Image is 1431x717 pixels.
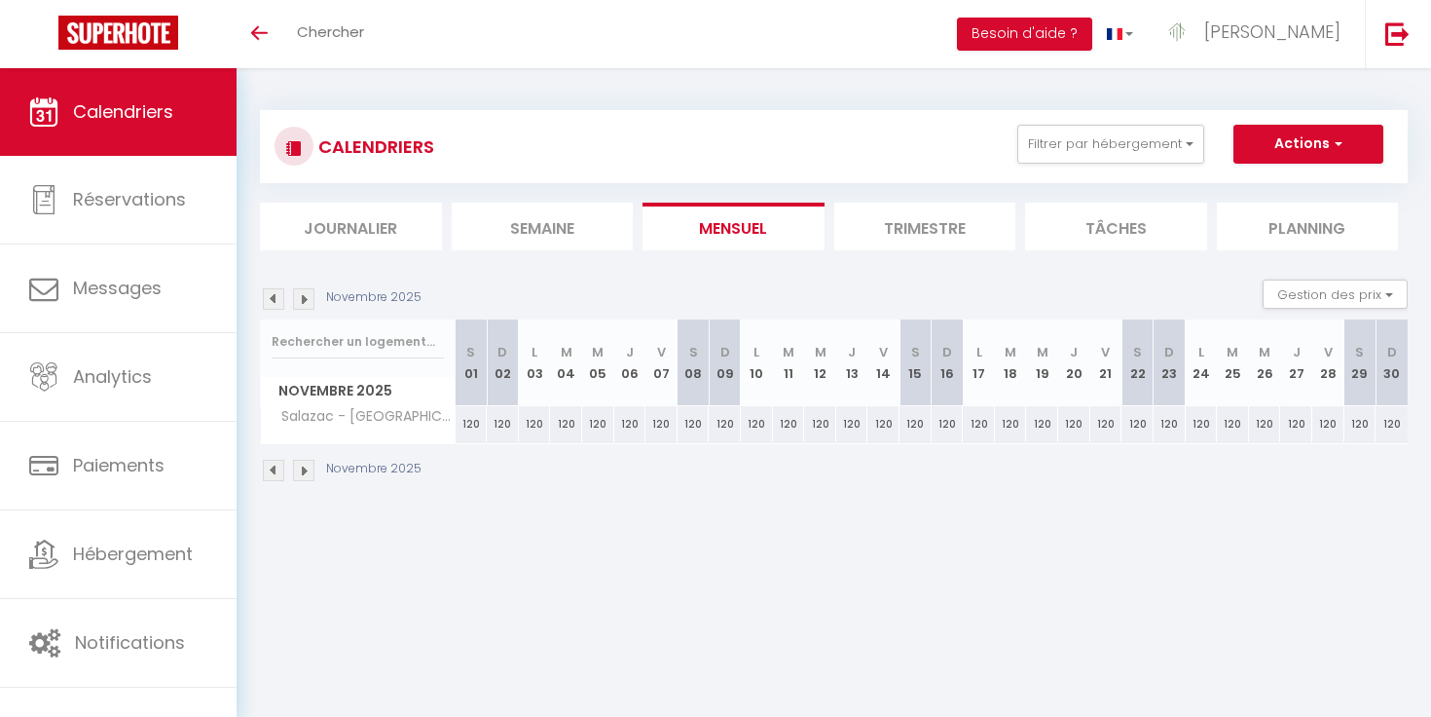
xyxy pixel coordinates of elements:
[452,203,634,250] li: Semaine
[1355,343,1364,361] abbr: S
[1324,343,1333,361] abbr: V
[741,320,773,406] th: 10
[1070,343,1078,361] abbr: J
[642,203,825,250] li: Mensuel
[942,343,952,361] abbr: D
[272,324,444,359] input: Rechercher un logement...
[1249,406,1281,442] div: 120
[561,343,572,361] abbr: M
[1162,18,1192,47] img: ...
[550,320,582,406] th: 04
[836,406,868,442] div: 120
[519,320,551,406] th: 03
[73,187,186,211] span: Réservations
[1005,343,1016,361] abbr: M
[1387,343,1397,361] abbr: D
[1186,320,1218,406] th: 24
[995,406,1027,442] div: 120
[1186,406,1218,442] div: 120
[1217,203,1399,250] li: Planning
[976,343,982,361] abbr: L
[592,343,604,361] abbr: M
[1249,320,1281,406] th: 26
[1121,406,1154,442] div: 120
[1101,343,1110,361] abbr: V
[867,406,899,442] div: 120
[73,364,152,389] span: Analytics
[582,406,614,442] div: 120
[1344,320,1376,406] th: 29
[1026,406,1058,442] div: 120
[1133,343,1142,361] abbr: S
[1385,21,1410,46] img: logout
[899,406,932,442] div: 120
[848,343,856,361] abbr: J
[932,406,964,442] div: 120
[1017,125,1204,164] button: Filtrer par hébergement
[1233,125,1383,164] button: Actions
[326,460,422,478] p: Novembre 2025
[75,630,185,655] span: Notifications
[614,406,646,442] div: 120
[1154,320,1186,406] th: 23
[815,343,826,361] abbr: M
[73,453,165,477] span: Paiements
[804,406,836,442] div: 120
[879,343,888,361] abbr: V
[963,406,995,442] div: 120
[1154,406,1186,442] div: 120
[773,320,805,406] th: 11
[582,320,614,406] th: 05
[614,320,646,406] th: 06
[804,320,836,406] th: 12
[1025,203,1207,250] li: Tâches
[1217,406,1249,442] div: 120
[519,406,551,442] div: 120
[1217,320,1249,406] th: 25
[487,320,519,406] th: 02
[678,406,710,442] div: 120
[867,320,899,406] th: 14
[1259,343,1270,361] abbr: M
[456,406,488,442] div: 120
[657,343,666,361] abbr: V
[1026,320,1058,406] th: 19
[1263,280,1408,309] button: Gestion des prix
[783,343,794,361] abbr: M
[709,320,741,406] th: 09
[532,343,537,361] abbr: L
[466,343,475,361] abbr: S
[550,406,582,442] div: 120
[709,406,741,442] div: 120
[836,320,868,406] th: 13
[261,377,455,405] span: Novembre 2025
[678,320,710,406] th: 08
[1227,343,1238,361] abbr: M
[456,320,488,406] th: 01
[1344,406,1376,442] div: 120
[264,406,459,428] span: Salazac - [GEOGRAPHIC_DATA]
[1280,320,1312,406] th: 27
[326,288,422,307] p: Novembre 2025
[1121,320,1154,406] th: 22
[645,406,678,442] div: 120
[995,320,1027,406] th: 18
[1058,406,1090,442] div: 120
[963,320,995,406] th: 17
[753,343,759,361] abbr: L
[1164,343,1174,361] abbr: D
[1293,343,1301,361] abbr: J
[73,99,173,124] span: Calendriers
[73,542,193,566] span: Hébergement
[899,320,932,406] th: 15
[720,343,730,361] abbr: D
[689,343,698,361] abbr: S
[1198,343,1204,361] abbr: L
[957,18,1092,51] button: Besoin d'aide ?
[1204,19,1340,44] span: [PERSON_NAME]
[834,203,1016,250] li: Trimestre
[1090,320,1122,406] th: 21
[58,16,178,50] img: Super Booking
[487,406,519,442] div: 120
[645,320,678,406] th: 07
